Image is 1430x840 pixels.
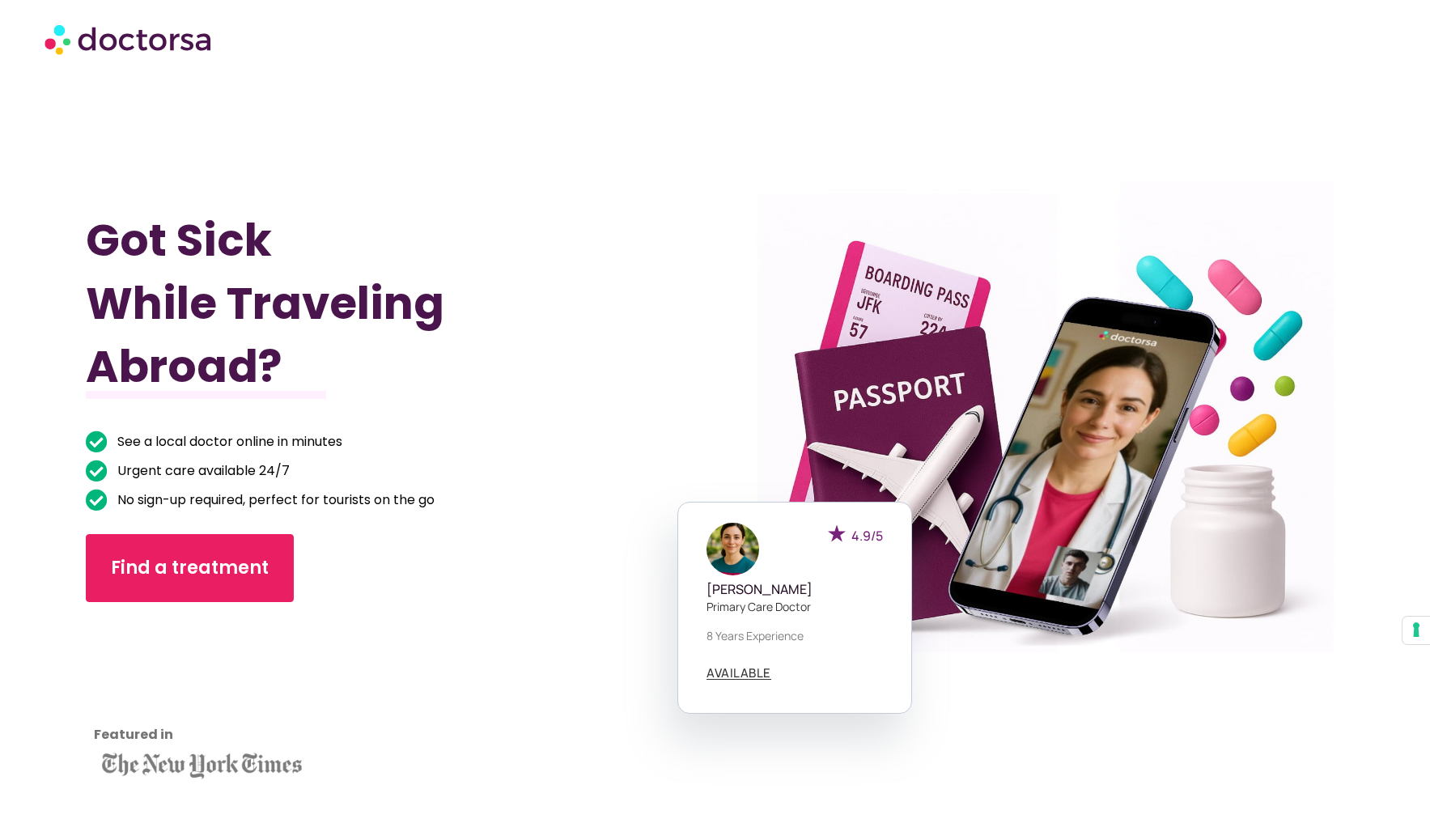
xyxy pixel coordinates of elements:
span: See a local doctor online in minutes [113,431,342,453]
button: Your consent preferences for tracking technologies [1402,617,1430,644]
p: 8 years experience [707,627,883,644]
h1: Got Sick While Traveling Abroad? [86,209,621,398]
h5: [PERSON_NAME] [707,582,883,597]
span: 4.9/5 [851,527,883,545]
strong: Featured in [94,725,173,744]
iframe: Customer reviews powered by Trustpilot [94,626,240,748]
a: Find a treatment [86,534,294,602]
span: Find a treatment [111,555,269,581]
span: Urgent care available 24/7 [113,460,290,482]
p: Primary care doctor [707,598,883,615]
span: No sign-up required, perfect for tourists on the go [113,489,435,511]
a: AVAILABLE [707,667,771,680]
